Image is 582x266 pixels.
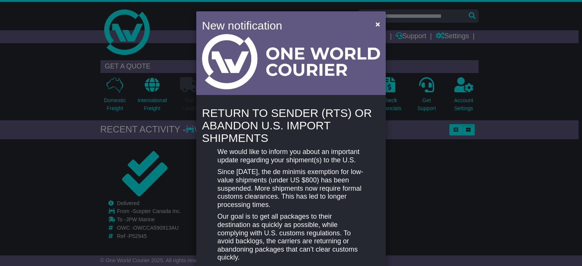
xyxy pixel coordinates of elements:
[217,168,365,209] p: Since [DATE], the de minimis exemption for low-value shipments (under US $800) has been suspended...
[217,213,365,262] p: Our goal is to get all packages to their destination as quickly as possible, while complying with...
[372,16,384,32] button: Close
[375,20,380,28] span: ×
[202,17,365,34] h4: New notification
[202,34,380,89] img: Light
[202,107,380,144] h4: RETURN TO SENDER (RTS) OR ABANDON U.S. IMPORT SHIPMENTS
[217,148,365,164] p: We would like to inform you about an important update regarding your shipment(s) to the U.S.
